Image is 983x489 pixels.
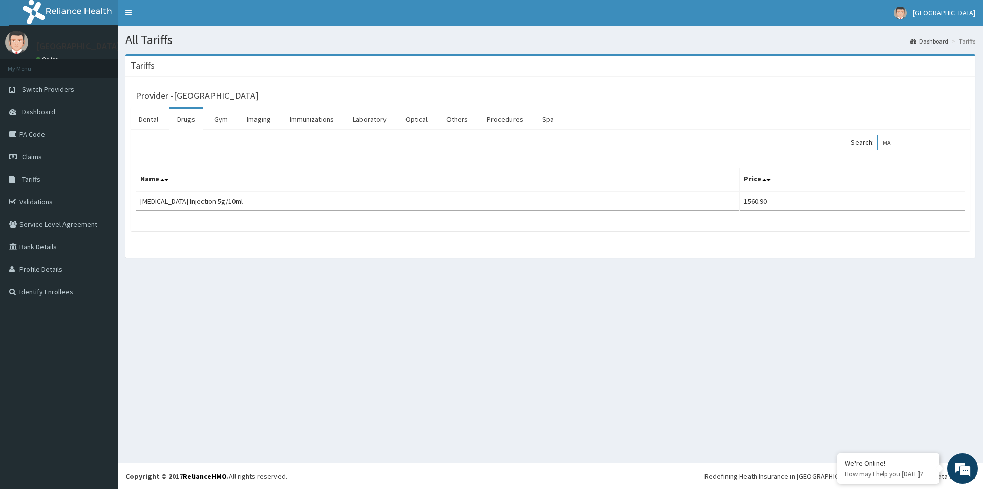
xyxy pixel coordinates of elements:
img: d_794563401_company_1708531726252_794563401 [19,51,41,77]
a: Others [438,109,476,130]
span: Switch Providers [22,84,74,94]
a: Procedures [479,109,531,130]
div: We're Online! [845,459,932,468]
h3: Tariffs [131,61,155,70]
input: Search: [877,135,965,150]
a: Immunizations [282,109,342,130]
strong: Copyright © 2017 . [125,472,229,481]
th: Name [136,168,740,192]
h3: Provider - [GEOGRAPHIC_DATA] [136,91,259,100]
a: Gym [206,109,236,130]
a: RelianceHMO [183,472,227,481]
a: Dashboard [910,37,948,46]
p: [GEOGRAPHIC_DATA] [36,41,120,51]
a: Laboratory [345,109,395,130]
p: How may I help you today? [845,470,932,478]
label: Search: [851,135,965,150]
div: Chat with us now [53,57,172,71]
span: We're online! [59,129,141,232]
textarea: Type your message and hit 'Enter' [5,280,195,315]
span: Tariffs [22,175,40,184]
a: Spa [534,109,562,130]
span: [GEOGRAPHIC_DATA] [913,8,975,17]
img: User Image [894,7,907,19]
span: Dashboard [22,107,55,116]
a: Dental [131,109,166,130]
td: [MEDICAL_DATA] Injection 5g/10ml [136,192,740,211]
div: Minimize live chat window [168,5,193,30]
img: User Image [5,31,28,54]
li: Tariffs [949,37,975,46]
a: Imaging [239,109,279,130]
a: Online [36,56,60,63]
div: Redefining Heath Insurance in [GEOGRAPHIC_DATA] using Telemedicine and Data Science! [704,471,975,481]
span: Claims [22,152,42,161]
td: 1560.90 [739,192,965,211]
h1: All Tariffs [125,33,975,47]
footer: All rights reserved. [118,463,983,489]
th: Price [739,168,965,192]
a: Optical [397,109,436,130]
a: Drugs [169,109,203,130]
